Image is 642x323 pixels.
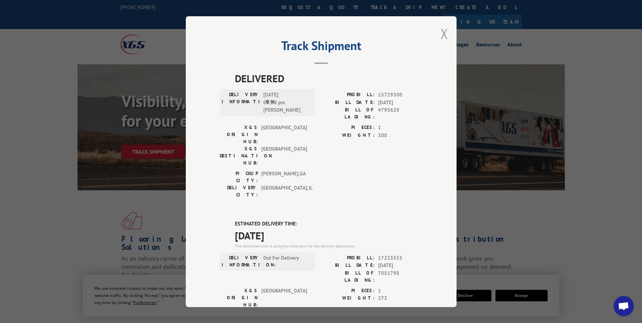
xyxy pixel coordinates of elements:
h2: Track Shipment [220,41,423,54]
label: WEIGHT: [321,131,375,139]
label: XGS DESTINATION HUB: [220,145,258,167]
span: [DATE] 03:50 pm [PERSON_NAME] [263,91,309,114]
div: The estimated time is using the time zone for the delivery destination. [235,243,423,249]
span: Out For Delivery [263,254,309,268]
label: PROBILL: [321,91,375,99]
span: [DATE] [235,228,423,243]
span: [GEOGRAPHIC_DATA] [261,124,307,145]
label: XGS ORIGIN HUB: [220,287,258,308]
label: PROBILL: [321,254,375,262]
span: 1 [378,124,423,132]
span: 17233555 [378,254,423,262]
label: PIECES: [321,287,375,295]
span: [GEOGRAPHIC_DATA] [261,287,307,308]
label: BILL DATE: [321,262,375,270]
label: DELIVERY INFORMATION: [222,254,260,268]
span: 1 [378,287,423,295]
label: BILL OF LADING: [321,269,375,283]
span: 7051798 [378,269,423,283]
label: ESTIMATED DELIVERY TIME: [235,220,423,228]
label: BILL DATE: [321,99,375,106]
label: PICKUP CITY: [220,170,258,184]
span: 4795620 [378,106,423,121]
span: [PERSON_NAME] , GA [261,170,307,184]
span: 15729300 [378,91,423,99]
span: 300 [378,131,423,139]
span: 273 [378,295,423,302]
label: BILL OF LADING: [321,106,375,121]
label: DELIVERY INFORMATION: [222,91,260,114]
div: Open chat [614,296,634,316]
button: Close modal [441,25,448,43]
label: XGS ORIGIN HUB: [220,124,258,145]
label: WEIGHT: [321,295,375,302]
span: [GEOGRAPHIC_DATA] , IL [261,184,307,198]
label: DELIVERY CITY: [220,184,258,198]
label: PIECES: [321,124,375,132]
span: [DATE] [378,262,423,270]
span: DELIVERED [235,71,423,86]
span: [GEOGRAPHIC_DATA] [261,145,307,167]
span: [DATE] [378,99,423,106]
